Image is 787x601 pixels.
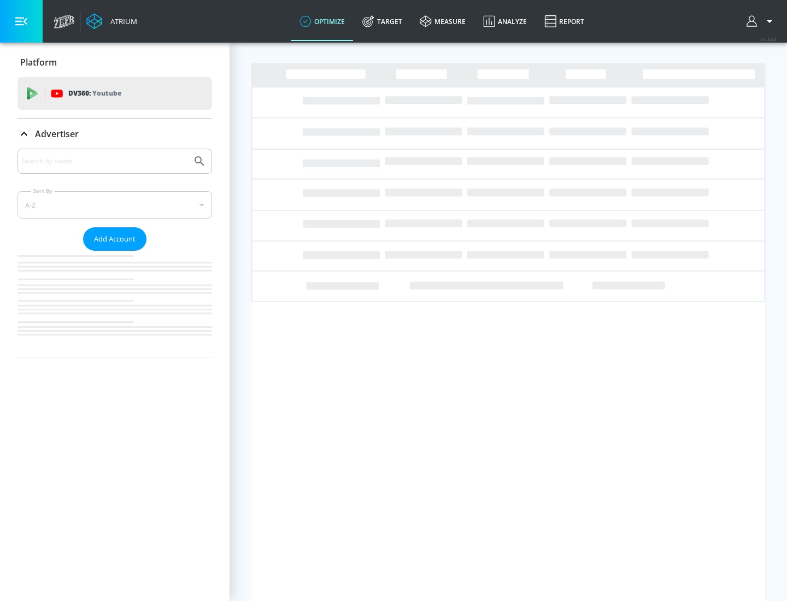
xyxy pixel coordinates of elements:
p: Advertiser [35,128,79,140]
label: Sort By [31,187,55,195]
div: Atrium [106,16,137,26]
div: Advertiser [17,149,212,357]
div: DV360: Youtube [17,77,212,110]
p: Platform [20,56,57,68]
a: Analyze [474,2,536,41]
div: Platform [17,47,212,78]
a: Report [536,2,593,41]
a: measure [411,2,474,41]
p: Youtube [92,87,121,99]
span: v 4.32.0 [761,36,776,42]
a: optimize [291,2,354,41]
span: Add Account [94,233,136,245]
div: Advertiser [17,119,212,149]
button: Add Account [83,227,146,251]
a: Target [354,2,411,41]
input: Search by name [22,154,187,168]
div: A-Z [17,191,212,219]
p: DV360: [68,87,121,99]
a: Atrium [86,13,137,30]
nav: list of Advertiser [17,251,212,357]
